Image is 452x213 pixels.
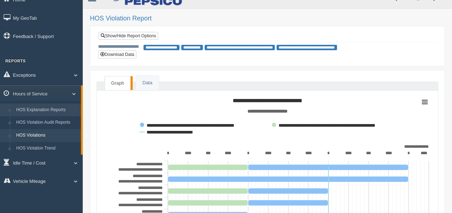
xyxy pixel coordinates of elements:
[99,32,158,40] a: Show/Hide Report Options
[105,76,131,90] a: Graph
[98,51,136,58] button: Download Data
[13,116,81,129] a: HOS Violation Audit Reports
[13,129,81,142] a: HOS Violations
[136,76,159,90] a: Data
[90,15,445,22] h2: HOS Violation Report
[13,142,81,155] a: HOS Violation Trend
[13,104,81,117] a: HOS Explanation Reports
